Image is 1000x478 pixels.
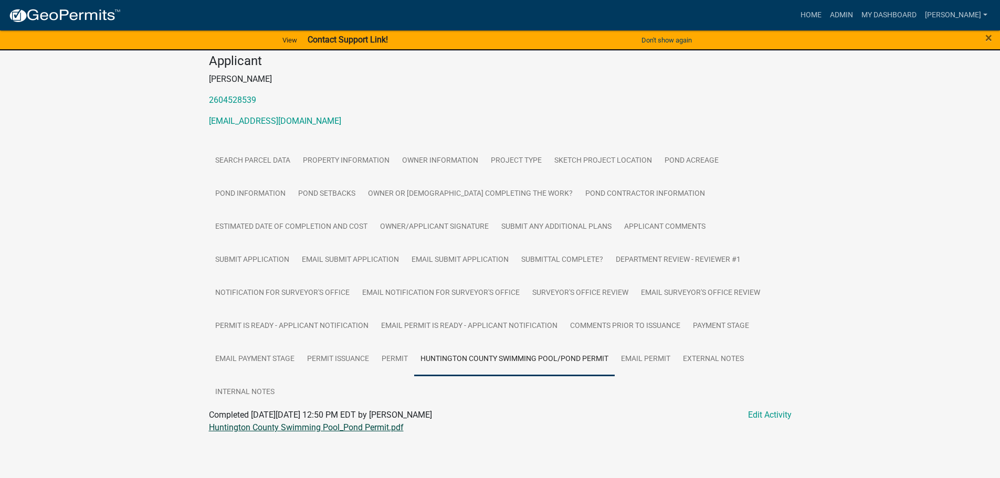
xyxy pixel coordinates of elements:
[618,210,712,244] a: Applicant Comments
[564,310,687,343] a: Comments Prior to Issuance
[796,5,826,25] a: Home
[297,144,396,178] a: Property Information
[209,422,404,432] a: Huntington County Swimming Pool_Pond Permit.pdf
[209,310,375,343] a: Permit is Ready - Applicant Notification
[985,30,992,45] span: ×
[292,177,362,211] a: Pond Setbacks
[485,144,548,178] a: Project Type
[826,5,857,25] a: Admin
[362,177,579,211] a: Owner or [DEMOGRAPHIC_DATA] Completing the Work?
[209,177,292,211] a: Pond Information
[548,144,658,178] a: Sketch Project Location
[209,243,296,277] a: Submit Application
[209,73,792,86] p: [PERSON_NAME]
[356,277,526,310] a: Email Notification for Surveyor's Office
[748,409,792,421] a: Edit Activity
[609,243,747,277] a: Department Review - Reviewer #1
[677,343,750,376] a: External Notes
[857,5,921,25] a: My Dashboard
[209,116,341,126] a: [EMAIL_ADDRESS][DOMAIN_NAME]
[637,31,696,49] button: Don't show again
[374,210,495,244] a: Owner/Applicant Signature
[301,343,375,376] a: Permit Issuance
[308,35,388,45] strong: Contact Support Link!
[515,243,609,277] a: Submittal Complete?
[209,343,301,376] a: Email Payment Stage
[526,277,635,310] a: Surveyor's Office Review
[921,5,992,25] a: [PERSON_NAME]
[375,310,564,343] a: Email Permit is Ready - Applicant Notification
[414,343,615,376] a: Huntington County Swimming Pool/Pond Permit
[405,243,515,277] a: Email Submit Application
[375,343,414,376] a: Permit
[209,210,374,244] a: Estimated Date of Completion and Cost
[296,243,405,277] a: Email Submit Application
[396,144,485,178] a: Owner Information
[495,210,618,244] a: Submit Any Additional Plans
[209,54,792,69] h4: Applicant
[209,144,297,178] a: Search Parcel Data
[209,376,281,409] a: Internal Notes
[209,410,432,420] span: Completed [DATE][DATE] 12:50 PM EDT by [PERSON_NAME]
[658,144,725,178] a: Pond Acreage
[209,95,256,105] a: 2604528539
[278,31,301,49] a: View
[635,277,766,310] a: Email Surveyor's Office Review
[687,310,755,343] a: Payment Stage
[615,343,677,376] a: Email Permit
[985,31,992,44] button: Close
[579,177,711,211] a: Pond Contractor Information
[209,277,356,310] a: Notification for Surveyor's Office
